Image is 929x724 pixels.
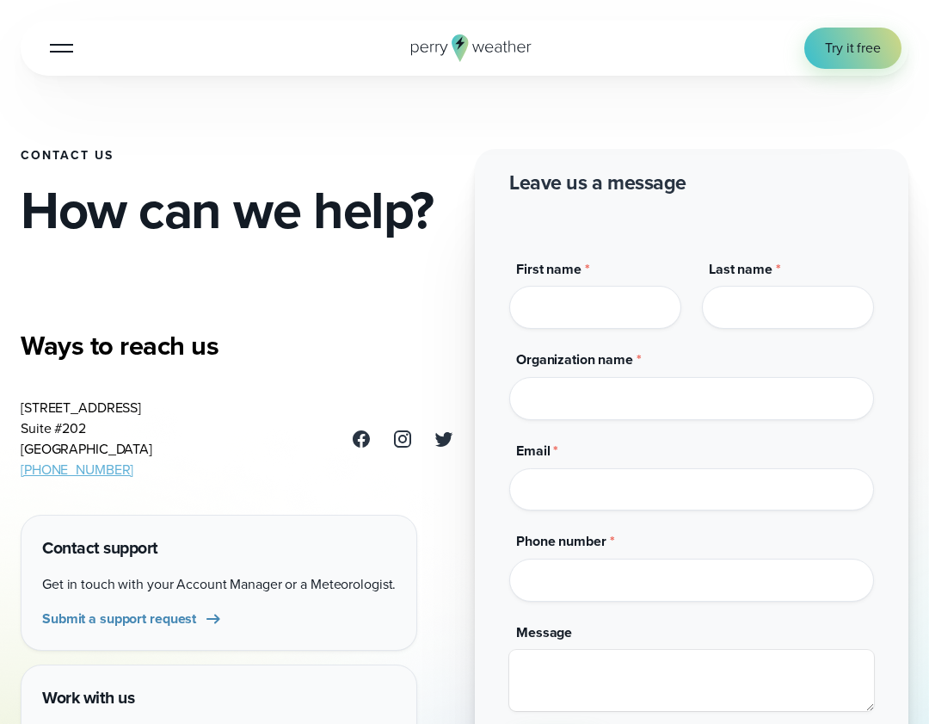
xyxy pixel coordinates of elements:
[516,259,581,279] span: First name
[21,329,454,362] h3: Ways to reach us
[516,531,606,551] span: Phone number
[516,622,572,642] span: Message
[509,170,686,196] h2: Leave us a message
[21,398,152,480] address: [STREET_ADDRESS] Suite #202 [GEOGRAPHIC_DATA]
[42,686,396,710] h4: Work with us
[42,609,224,629] a: Submit a support request
[516,350,633,369] span: Organization name
[42,609,196,629] span: Submit a support request
[709,259,772,279] span: Last name
[21,183,454,237] h2: How can we help?
[42,536,396,560] h4: Contact support
[825,38,881,59] span: Try it free
[804,28,901,69] a: Try it free
[21,460,133,480] a: [PHONE_NUMBER]
[516,441,550,461] span: Email
[21,149,454,163] h1: Contact Us
[42,574,396,595] p: Get in touch with your Account Manager or a Meteorologist.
